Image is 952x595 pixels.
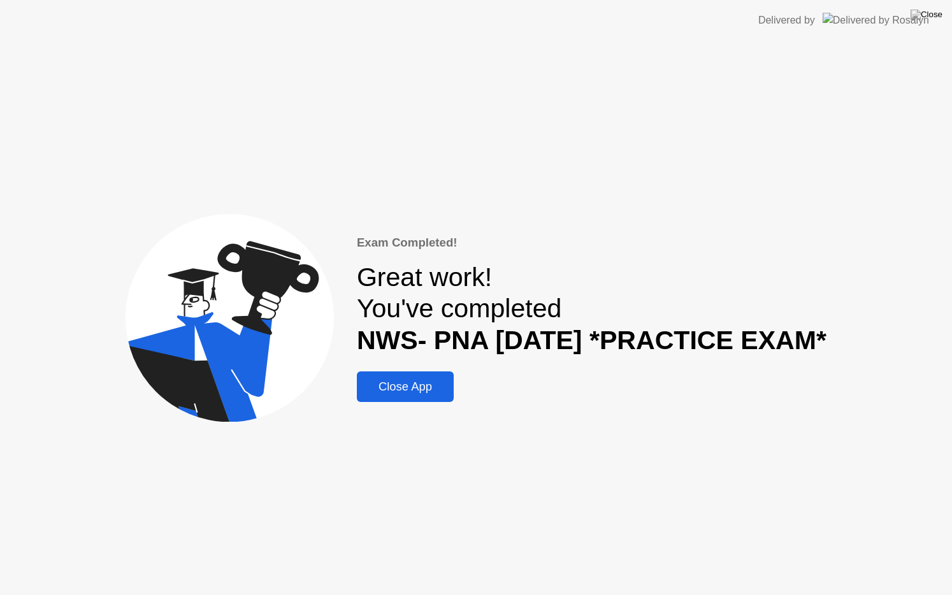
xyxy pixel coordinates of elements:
div: Delivered by [758,13,815,28]
img: Close [911,10,942,20]
b: NWS- PNA [DATE] *PRACTICE EXAM* [357,326,826,355]
img: Delivered by Rosalyn [823,13,929,27]
div: Great work! You've completed [357,262,826,356]
button: Close App [357,371,454,402]
div: Exam Completed! [357,234,826,252]
div: Close App [361,380,450,394]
